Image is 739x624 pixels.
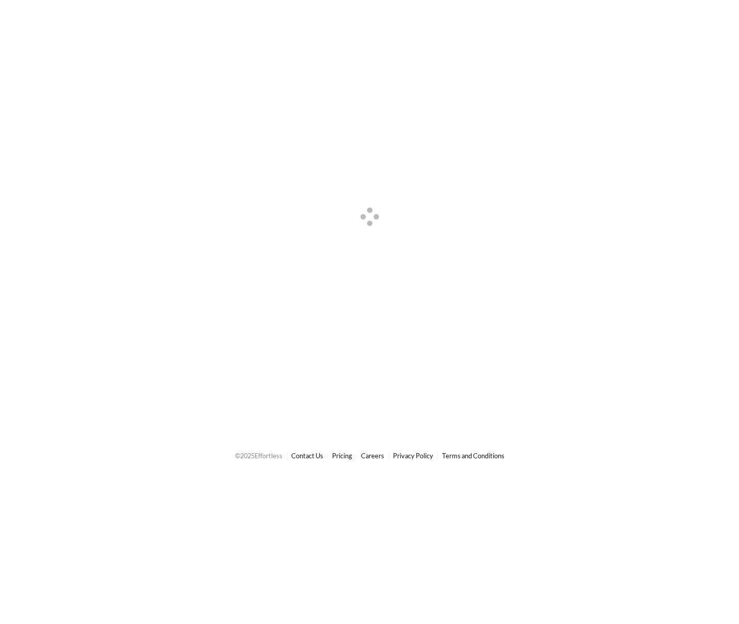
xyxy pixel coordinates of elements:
[332,452,352,460] a: Pricing
[442,452,505,460] a: Terms and Conditions
[361,452,384,460] a: Careers
[291,452,323,460] a: Contact Us
[235,452,282,460] span: © 2025 Effortless
[393,452,433,460] a: Privacy Policy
